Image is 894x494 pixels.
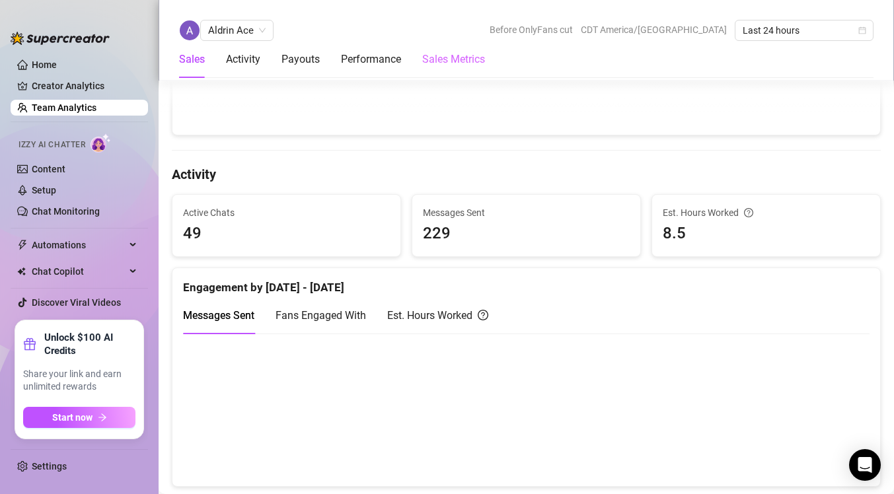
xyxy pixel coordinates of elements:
[208,20,266,40] span: Aldrin Ace
[422,52,485,67] div: Sales Metrics
[91,133,111,153] img: AI Chatter
[32,206,100,217] a: Chat Monitoring
[183,221,390,246] span: 49
[172,165,881,184] h4: Activity
[179,52,205,67] div: Sales
[19,139,85,151] span: Izzy AI Chatter
[32,234,126,256] span: Automations
[281,52,320,67] div: Payouts
[858,26,866,34] span: calendar
[52,412,93,423] span: Start now
[423,205,630,220] span: Messages Sent
[32,461,67,472] a: Settings
[423,221,630,246] span: 229
[32,59,57,70] a: Home
[744,205,753,220] span: question-circle
[32,102,96,113] a: Team Analytics
[180,20,200,40] img: Aldrin Ace
[183,309,254,322] span: Messages Sent
[32,164,65,174] a: Content
[743,20,866,40] span: Last 24 hours
[32,297,121,308] a: Discover Viral Videos
[44,331,135,357] strong: Unlock $100 AI Credits
[17,240,28,250] span: thunderbolt
[226,52,260,67] div: Activity
[183,268,870,297] div: Engagement by [DATE] - [DATE]
[32,261,126,282] span: Chat Copilot
[23,368,135,394] span: Share your link and earn unlimited rewards
[663,221,870,246] span: 8.5
[478,307,488,324] span: question-circle
[581,20,727,40] span: CDT America/[GEOGRAPHIC_DATA]
[17,267,26,276] img: Chat Copilot
[98,413,107,422] span: arrow-right
[32,75,137,96] a: Creator Analytics
[23,337,36,351] span: gift
[341,52,401,67] div: Performance
[276,309,366,322] span: Fans Engaged With
[387,307,488,324] div: Est. Hours Worked
[23,407,135,428] button: Start nowarrow-right
[183,205,390,220] span: Active Chats
[11,32,110,45] img: logo-BBDzfeDw.svg
[32,185,56,195] a: Setup
[490,20,573,40] span: Before OnlyFans cut
[663,205,870,220] div: Est. Hours Worked
[849,449,881,481] div: Open Intercom Messenger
